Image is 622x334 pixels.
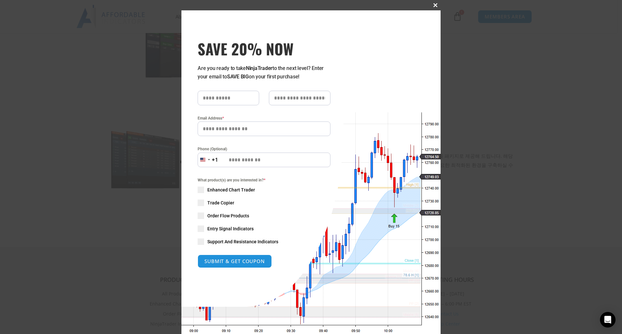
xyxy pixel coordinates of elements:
[198,200,330,206] label: Trade Copier
[227,74,249,80] strong: SAVE BIG
[207,225,254,232] span: Entry Signal Indicators
[198,238,330,245] label: Support And Resistance Indicators
[207,213,249,219] span: Order Flow Products
[198,255,272,268] button: SUBMIT & GET COUPON
[212,156,218,164] div: +1
[198,146,330,152] label: Phone (Optional)
[198,115,330,121] label: Email Address
[600,312,616,328] div: Open Intercom Messenger
[246,65,272,71] strong: NinjaTrader
[198,213,330,219] label: Order Flow Products
[207,238,278,245] span: Support And Resistance Indicators
[198,40,330,58] span: SAVE 20% NOW
[198,64,330,81] p: Are you ready to take to the next level? Enter your email to on your first purchase!
[207,200,234,206] span: Trade Copier
[198,177,330,183] span: What product(s) are you interested in?
[198,187,330,193] label: Enhanced Chart Trader
[207,187,255,193] span: Enhanced Chart Trader
[198,225,330,232] label: Entry Signal Indicators
[198,153,218,167] button: Selected country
